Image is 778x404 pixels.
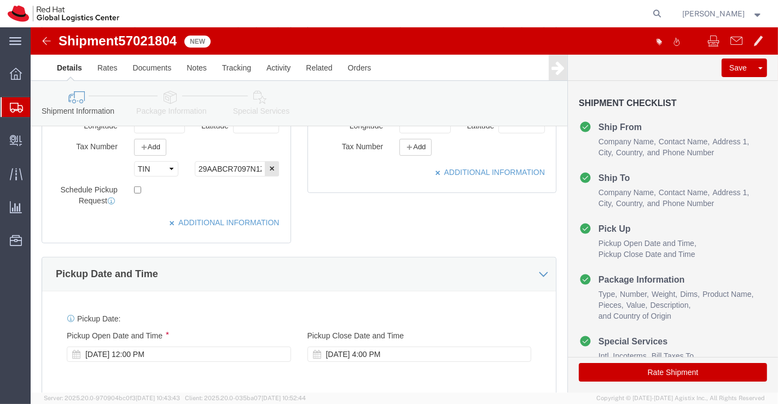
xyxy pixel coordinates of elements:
span: Sumitra Hansdah [683,8,745,20]
span: [DATE] 10:52:44 [262,395,306,401]
button: [PERSON_NAME] [682,7,763,20]
span: Client: 2025.20.0-035ba07 [185,395,306,401]
iframe: FS Legacy Container [31,27,778,393]
span: [DATE] 10:43:43 [136,395,180,401]
span: Server: 2025.20.0-970904bc0f3 [44,395,180,401]
img: logo [8,5,119,22]
span: Copyright © [DATE]-[DATE] Agistix Inc., All Rights Reserved [596,394,765,403]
